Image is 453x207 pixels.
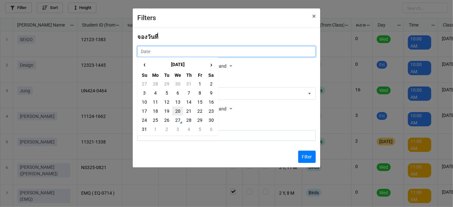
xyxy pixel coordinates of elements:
td: 11 [150,98,161,107]
td: 26 [161,116,172,125]
td: 6 [172,88,183,98]
th: Su [139,70,150,79]
td: 12 [161,98,172,107]
td: 27 [139,79,150,88]
th: Fr [194,70,205,79]
label: จองวันที่ [137,32,158,41]
td: 27 [172,116,183,125]
td: 6 [206,125,217,134]
th: We [172,70,183,79]
td: 2 [161,125,172,134]
td: 5 [194,125,205,134]
td: 13 [172,98,183,107]
td: 2 [206,79,217,88]
button: Filter [298,151,316,163]
td: 29 [194,116,205,125]
th: Tu [161,70,172,79]
td: 21 [183,107,194,116]
td: 18 [150,107,161,116]
span: × [312,12,316,20]
td: 17 [139,107,150,116]
span: ‹ [139,59,150,70]
td: 7 [183,88,194,98]
td: 10 [139,98,150,107]
span: › [206,59,216,70]
td: 20 [172,107,183,116]
td: 1 [150,125,161,134]
th: [DATE] [150,59,205,71]
td: 29 [161,79,172,88]
td: 1 [194,79,205,88]
td: 28 [183,116,194,125]
td: 28 [150,79,161,88]
td: 4 [183,125,194,134]
td: 8 [194,88,205,98]
td: 3 [172,125,183,134]
td: 9 [206,88,217,98]
td: 19 [161,107,172,116]
td: 15 [194,98,205,107]
td: 31 [139,125,150,134]
td: 25 [150,116,161,125]
td: 3 [139,88,150,98]
td: 30 [172,79,183,88]
td: 31 [183,79,194,88]
input: Date [137,46,316,57]
td: 30 [206,116,217,125]
th: Th [183,70,194,79]
td: 16 [206,98,217,107]
td: 5 [161,88,172,98]
div: and [219,62,234,71]
td: 22 [194,107,205,116]
div: Filters [137,13,298,23]
td: 24 [139,116,150,125]
th: Mo [150,70,161,79]
div: and [219,104,234,114]
td: 14 [183,98,194,107]
td: 23 [206,107,217,116]
th: Sa [206,70,217,79]
td: 4 [150,88,161,98]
